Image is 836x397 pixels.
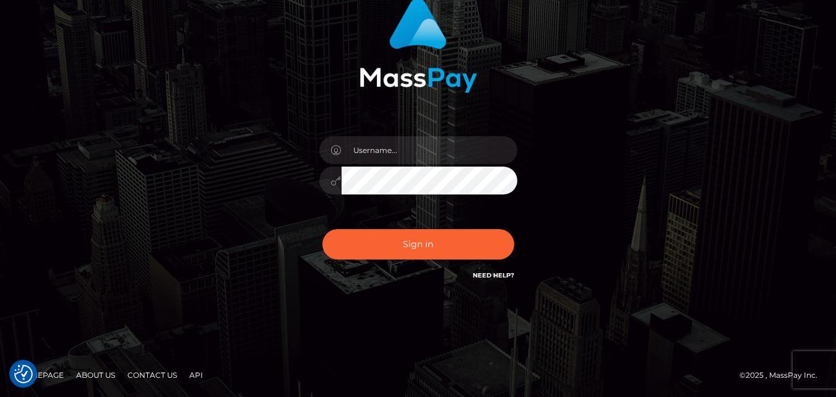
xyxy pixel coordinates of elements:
[739,369,827,382] div: © 2025 , MassPay Inc.
[14,365,69,385] a: Homepage
[123,365,182,385] a: Contact Us
[473,271,514,279] a: Need Help?
[322,229,514,260] button: Sign in
[14,365,33,383] button: Consent Preferences
[71,365,120,385] a: About Us
[14,365,33,383] img: Revisit consent button
[184,365,208,385] a: API
[342,136,517,164] input: Username...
